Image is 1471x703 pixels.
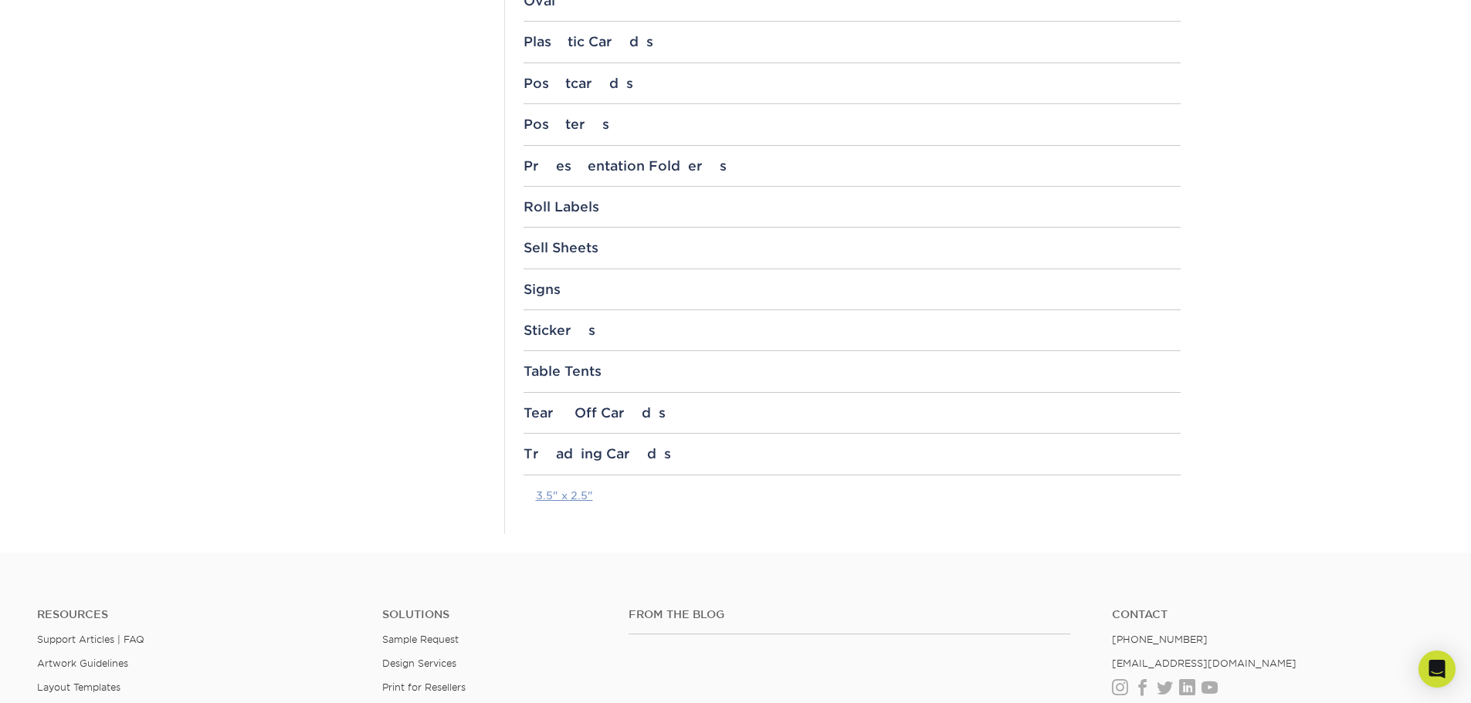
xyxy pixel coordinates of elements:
[382,681,466,693] a: Print for Resellers
[536,489,593,502] a: 3.5" x 2.5"
[1112,608,1434,621] a: Contact
[1112,657,1296,669] a: [EMAIL_ADDRESS][DOMAIN_NAME]
[524,446,1181,461] div: Trading Cards
[524,240,1181,255] div: Sell Sheets
[382,657,456,669] a: Design Services
[524,34,1181,49] div: Plastic Cards
[1112,634,1208,645] a: [PHONE_NUMBER]
[524,158,1181,174] div: Presentation Folders
[524,405,1181,421] div: Tear Off Cards
[524,199,1181,215] div: Roll Labels
[524,323,1181,338] div: Stickers
[524,363,1181,379] div: Table Tents
[382,634,459,645] a: Sample Request
[524,282,1181,297] div: Signs
[1418,651,1456,688] div: Open Intercom Messenger
[524,76,1181,91] div: Postcards
[382,608,605,621] h4: Solutions
[524,117,1181,132] div: Posters
[37,634,144,645] a: Support Articles | FAQ
[37,608,359,621] h4: Resources
[629,608,1070,621] h4: From the Blog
